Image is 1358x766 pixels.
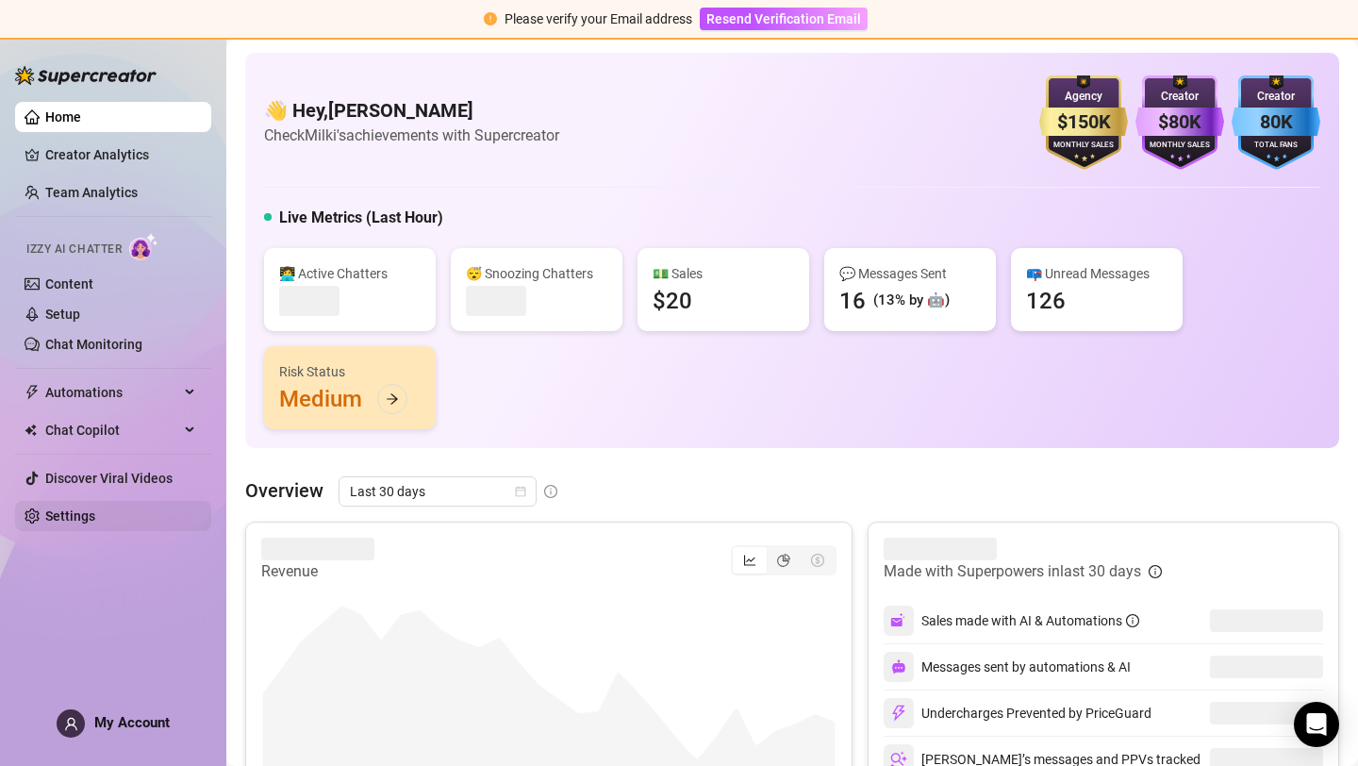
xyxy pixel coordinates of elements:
[45,276,93,291] a: Content
[15,66,157,85] img: logo-BBDzfeDw.svg
[386,392,399,406] span: arrow-right
[45,508,95,524] a: Settings
[1039,140,1128,152] div: Monthly Sales
[1039,88,1128,106] div: Agency
[279,207,443,229] h5: Live Metrics (Last Hour)
[94,714,170,731] span: My Account
[811,554,824,567] span: dollar-circle
[45,471,173,486] a: Discover Viral Videos
[279,263,421,284] div: 👩‍💻 Active Chatters
[544,485,557,498] span: info-circle
[515,486,526,497] span: calendar
[743,554,756,567] span: line-chart
[279,361,421,382] div: Risk Status
[1294,702,1339,747] div: Open Intercom Messenger
[350,477,525,506] span: Last 30 days
[653,263,794,284] div: 💵 Sales
[706,11,861,26] span: Resend Verification Email
[891,659,906,674] img: svg%3e
[839,286,866,316] div: 16
[890,705,907,722] img: svg%3e
[1135,88,1224,106] div: Creator
[1135,140,1224,152] div: Monthly Sales
[884,560,1141,583] article: Made with Superpowers in last 30 days
[45,337,142,352] a: Chat Monitoring
[45,185,138,200] a: Team Analytics
[921,610,1139,631] div: Sales made with AI & Automations
[777,554,790,567] span: pie-chart
[884,652,1131,682] div: Messages sent by automations & AI
[839,263,981,284] div: 💬 Messages Sent
[245,476,323,505] article: Overview
[26,241,122,258] span: Izzy AI Chatter
[45,140,196,170] a: Creator Analytics
[1135,108,1224,137] div: $80K
[129,233,158,260] img: AI Chatter
[466,263,607,284] div: 😴 Snoozing Chatters
[261,560,374,583] article: Revenue
[873,290,950,312] div: (13% by 🤖)
[1149,565,1162,578] span: info-circle
[1039,75,1128,170] img: gold-badge-CigiZidd.svg
[1026,286,1066,316] div: 126
[264,97,559,124] h4: 👋 Hey, [PERSON_NAME]
[1232,140,1320,152] div: Total Fans
[1232,108,1320,137] div: 80K
[1135,75,1224,170] img: purple-badge-B9DA21FR.svg
[505,8,692,29] div: Please verify your Email address
[1026,263,1168,284] div: 📪 Unread Messages
[653,286,692,316] div: $20
[45,307,80,322] a: Setup
[45,415,179,445] span: Chat Copilot
[484,12,497,25] span: exclamation-circle
[264,124,559,147] article: Check Milki's achievements with Supercreator
[1039,108,1128,137] div: $150K
[884,698,1151,728] div: Undercharges Prevented by PriceGuard
[64,717,78,731] span: user
[700,8,868,30] button: Resend Verification Email
[45,377,179,408] span: Automations
[1232,88,1320,106] div: Creator
[25,385,40,400] span: thunderbolt
[731,545,836,575] div: segmented control
[890,612,907,629] img: svg%3e
[1232,75,1320,170] img: blue-badge-DgoSNQY1.svg
[25,424,37,437] img: Chat Copilot
[1126,614,1139,627] span: info-circle
[45,109,81,125] a: Home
